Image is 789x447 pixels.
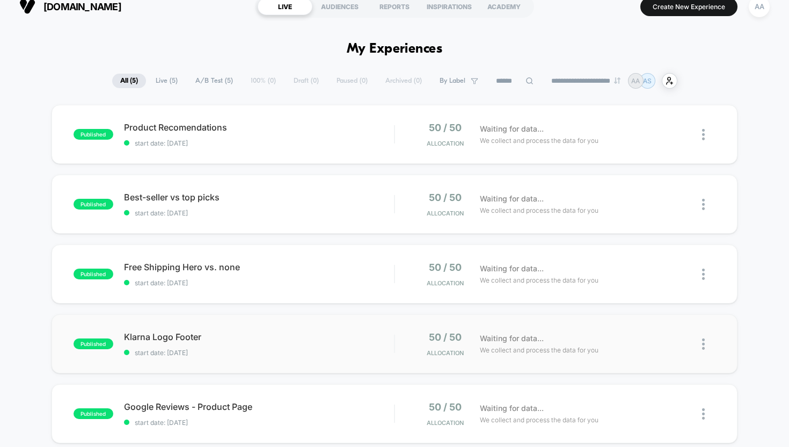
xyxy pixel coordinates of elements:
[74,269,113,279] span: published
[8,190,397,200] input: Seek
[427,140,464,147] span: Allocation
[124,331,394,342] span: Klarna Logo Footer
[347,41,443,57] h1: My Experiences
[5,204,23,221] button: Play, NEW DEMO 2025-VEED.mp4
[74,408,113,419] span: published
[429,192,462,203] span: 50 / 50
[124,349,394,357] span: start date: [DATE]
[480,275,598,285] span: We collect and process the data for you
[124,139,394,147] span: start date: [DATE]
[280,207,304,219] div: Current time
[480,415,598,425] span: We collect and process the data for you
[124,401,394,412] span: Google Reviews - Product Page
[429,262,462,273] span: 50 / 50
[427,349,464,357] span: Allocation
[427,419,464,427] span: Allocation
[614,77,620,84] img: end
[429,331,462,343] span: 50 / 50
[643,77,652,85] p: AS
[43,1,121,12] span: [DOMAIN_NAME]
[187,74,241,88] span: A/B Test ( 5 )
[148,74,186,88] span: Live ( 5 )
[702,199,705,210] img: close
[124,192,394,203] span: Best-seller vs top picks
[429,122,462,133] span: 50 / 50
[480,135,598,146] span: We collect and process the data for you
[124,122,394,133] span: Product Recomendations
[480,123,544,135] span: Waiting for data...
[480,205,598,215] span: We collect and process the data for you
[325,208,357,218] input: Volume
[440,77,465,85] span: By Label
[702,408,705,420] img: close
[480,333,544,344] span: Waiting for data...
[427,210,464,217] span: Allocation
[480,263,544,275] span: Waiting for data...
[429,401,462,413] span: 50 / 50
[112,74,146,88] span: All ( 5 )
[702,269,705,280] img: close
[702,338,705,350] img: close
[74,338,113,349] span: published
[480,193,544,205] span: Waiting for data...
[124,419,394,427] span: start date: [DATE]
[702,129,705,140] img: close
[631,77,640,85] p: AA
[124,209,394,217] span: start date: [DATE]
[480,402,544,414] span: Waiting for data...
[124,262,394,272] span: Free Shipping Hero vs. none
[74,199,113,210] span: published
[124,279,394,287] span: start date: [DATE]
[74,129,113,140] span: published
[188,100,214,126] button: Play, NEW DEMO 2025-VEED.mp4
[427,279,464,287] span: Allocation
[480,345,598,355] span: We collect and process the data for you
